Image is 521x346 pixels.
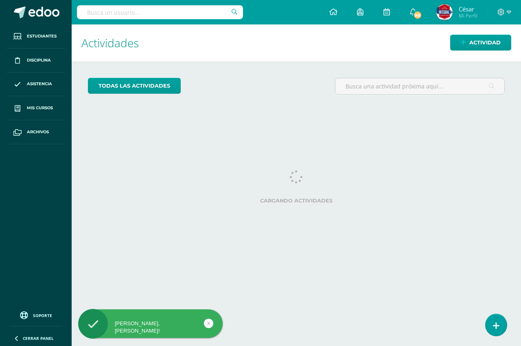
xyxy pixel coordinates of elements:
[88,78,181,94] a: todas las Actividades
[78,320,223,335] div: [PERSON_NAME], [PERSON_NAME]!
[27,105,53,111] span: Mis cursos
[7,24,65,48] a: Estudiantes
[413,11,422,20] span: 88
[335,78,504,94] input: Busca una actividad próxima aquí...
[436,4,453,20] img: 97e2aee4511ffbb91b5db86908f133de.png
[27,57,51,64] span: Disciplina
[81,24,511,62] h1: Actividades
[27,33,57,40] span: Estudiantes
[10,309,62,320] a: Soporte
[88,198,505,204] label: Cargando actividades
[27,81,52,87] span: Asistencia
[459,12,477,19] span: Mi Perfil
[23,335,54,341] span: Cerrar panel
[27,129,49,135] span: Archivos
[7,48,65,73] a: Disciplina
[77,5,243,19] input: Busca un usuario...
[450,35,511,51] a: Actividad
[469,35,501,50] span: Actividad
[459,5,477,13] span: César
[33,313,52,318] span: Soporte
[7,96,65,120] a: Mis cursos
[7,73,65,97] a: Asistencia
[7,120,65,144] a: Archivos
